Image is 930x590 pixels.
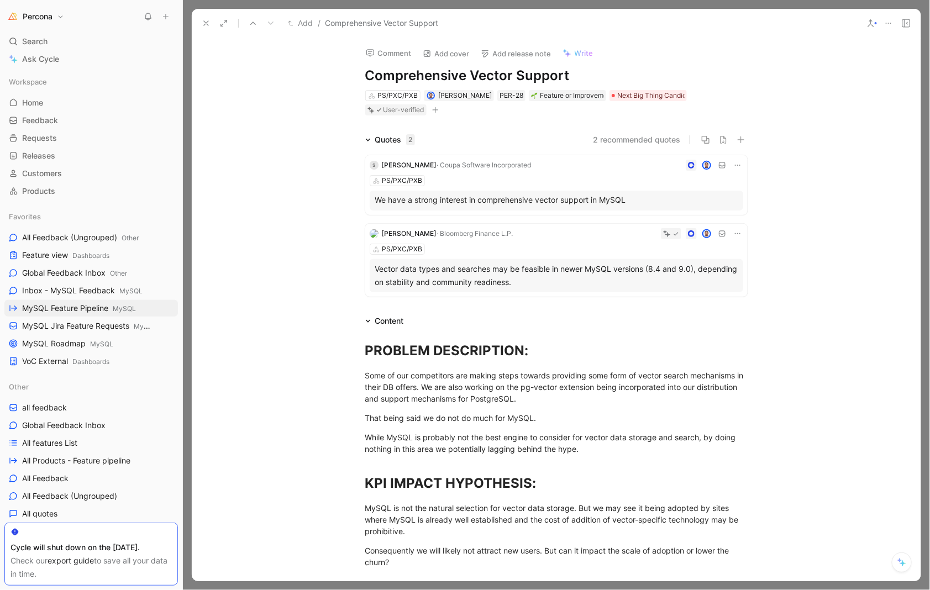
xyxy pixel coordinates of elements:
a: All quotes [4,505,178,522]
a: export guide [48,556,94,565]
span: Other [122,234,139,242]
strong: PROBLEM DESCRIPTION: [365,343,529,359]
div: Favorites [4,208,178,225]
span: All Products - Feature pipeline [22,455,130,466]
a: MySQL Jira Feature RequestsMySQL [4,318,178,334]
div: Quotes2 [361,133,419,146]
span: MySQL [119,287,143,295]
div: PS/PXC/PXB [377,90,418,101]
a: Inbox - MySQL FeedbackMySQL [4,282,178,299]
div: That being said we do not do much for MySQL. [365,412,748,424]
a: Requests [4,130,178,146]
button: PerconaPercona [4,9,67,24]
div: Search [4,33,178,50]
a: Products [4,183,178,199]
span: VoC External [22,356,109,367]
span: MySQL Feature Pipeline [22,303,136,314]
span: Global Feedback Inbox [22,267,127,279]
a: MySQL Feature PipelineMySQL [4,300,178,317]
img: logo [370,229,379,238]
img: avatar [428,93,434,99]
span: Feature view [22,250,109,261]
span: Global Feedback Inbox [22,420,106,431]
span: MySQL Roadmap [22,338,113,350]
span: Customers [22,168,62,179]
div: Workspace [4,73,178,90]
span: Requests [22,133,57,144]
div: 🌱Feature or Improvement [529,90,606,101]
span: Ask Cycle [22,52,59,66]
span: Home [22,97,43,108]
button: 2 recommended quotes [593,133,681,146]
a: All Feedback (Ungrouped)Other [4,229,178,246]
span: MySQL [113,304,136,313]
span: [PERSON_NAME] [438,91,492,99]
div: Next Big Thing Candidates [610,90,687,101]
span: Comprehensive Vector Support [325,17,438,30]
span: Other [110,269,127,277]
span: / [318,17,320,30]
span: MySQL Jira Feature Requests [22,320,150,332]
a: Ask Cycle [4,51,178,67]
span: [PERSON_NAME] [382,161,437,169]
button: Add release note [476,46,556,61]
strong: KPI IMPACT HYPOTHESIS: [365,475,537,491]
span: Search [22,35,48,48]
a: All Products - Feature pipeline [4,452,178,469]
p: We have a strong interest in comprehensive vector support in MySQL [375,194,738,206]
span: All quotes [22,508,57,519]
span: All Feedback [22,473,69,484]
span: All features List [22,438,77,449]
span: MySQL [134,322,157,330]
div: S [370,161,379,170]
span: [PERSON_NAME] [382,229,437,238]
span: · Bloomberg Finance L.P. [437,229,513,238]
span: Feedback [22,115,58,126]
a: all feedback [4,399,178,416]
img: 🌱 [531,92,538,99]
span: All Feedback (Ungrouped) [22,491,117,502]
div: Cycle will shut down on the [DATE]. [10,541,172,554]
div: Other [4,378,178,395]
span: · Coupa Software Incorporated [437,161,532,169]
a: MySQL RoadmapMySQL [4,335,178,352]
a: Feature viewDashboards [4,247,178,264]
a: Global Feedback Inbox [4,417,178,434]
h1: Percona [23,12,52,22]
div: User-verified [383,104,424,115]
div: While MySQL is probably not the best engine to consider for vector data storage and search, by do... [365,431,748,455]
a: Customers [4,165,178,182]
span: Workspace [9,76,47,87]
button: Add cover [418,46,475,61]
div: PS/PXC/PXB [382,175,422,186]
span: All Feedback (Ungrouped) [22,232,139,244]
a: VoC ExternalDashboards [4,353,178,370]
div: PS/PXC/PXB [382,244,422,255]
span: MySQL [90,340,113,348]
div: Content [375,314,404,328]
a: All Feedback [4,470,178,487]
a: Releases [4,147,178,164]
span: Favorites [9,211,41,222]
div: PER-28 [500,90,523,101]
button: Comment [361,45,417,61]
div: Check our to save all your data in time. [10,554,172,581]
span: Inbox - MySQL Feedback [22,285,143,297]
button: Write [558,45,598,61]
span: Dashboards [72,357,109,366]
div: Some of our competitors are making steps towards providing some form of vector search mechanisms ... [365,370,748,404]
div: Otherall feedbackGlobal Feedback InboxAll features ListAll Products - Feature pipelineAll Feedbac... [4,378,178,540]
img: avatar [703,230,710,238]
span: Products [22,186,55,197]
a: All Feedback (Ungrouped) [4,488,178,504]
img: Percona [7,11,18,22]
div: Vector data types and searches may be feasible in newer MySQL versions (8.4 and 9.0), depending o... [375,262,738,289]
div: MySQL is not the natural selection for vector data storage. But we may see it being adopted by si... [365,502,748,537]
img: avatar [703,162,710,169]
a: Feedback [4,112,178,129]
div: 2 [406,134,415,145]
a: Home [4,94,178,111]
div: Content [361,314,408,328]
span: all feedback [22,402,67,413]
a: Global Feedback InboxOther [4,265,178,281]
